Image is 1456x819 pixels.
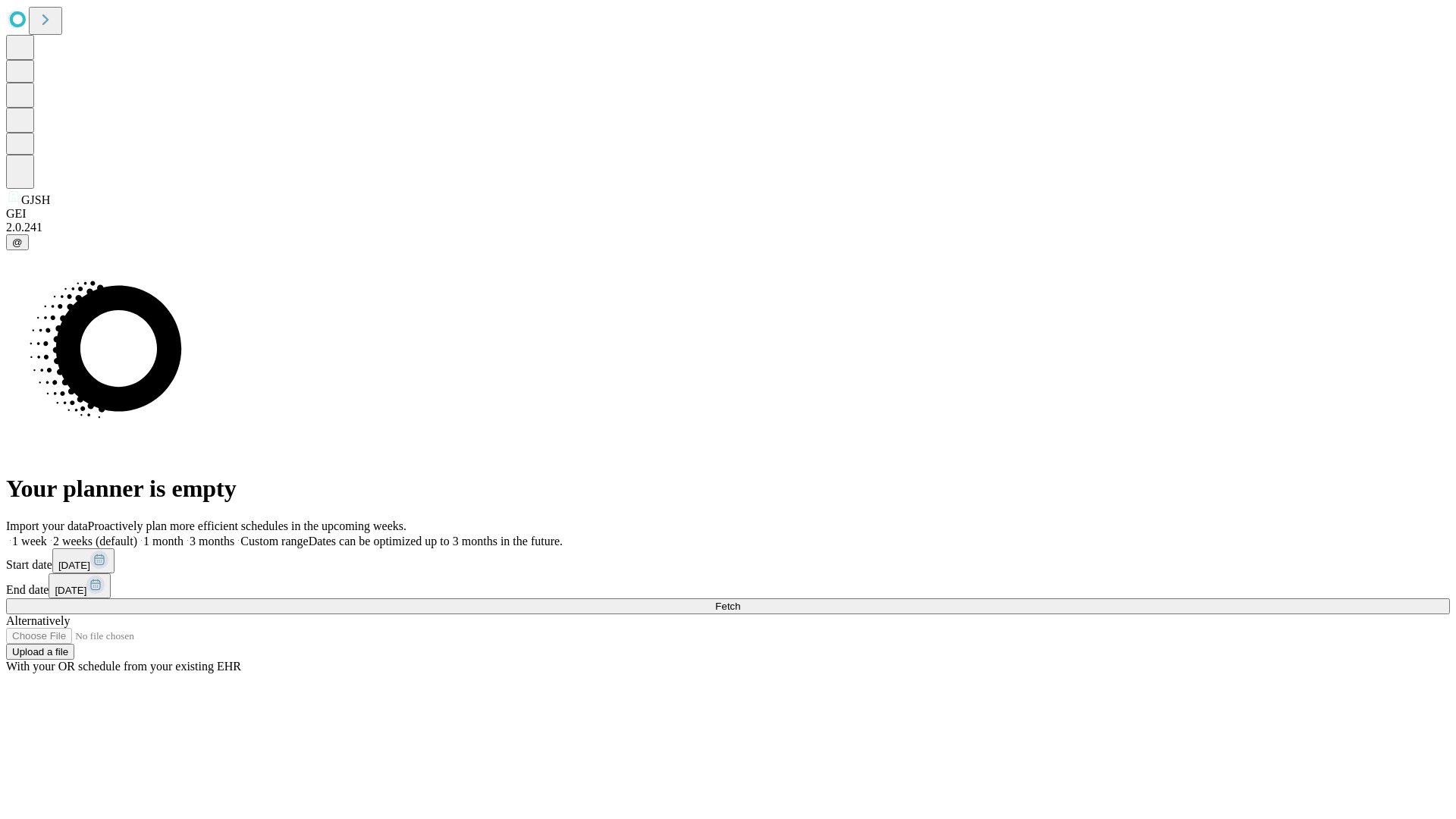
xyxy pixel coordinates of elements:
h1: Your planner is empty [6,475,1450,503]
div: GEI [6,207,1450,221]
span: Import your data [6,519,88,532]
span: With your OR schedule from your existing EHR [6,660,241,673]
span: Fetch [715,601,740,612]
span: Proactively plan more efficient schedules in the upcoming weeks. [88,519,406,532]
span: [DATE] [55,585,86,596]
span: 1 week [12,535,47,548]
span: 3 months [190,535,234,548]
button: @ [6,234,29,250]
div: End date [6,573,1450,598]
span: GJSH [21,193,50,206]
span: @ [12,237,23,248]
span: 2 weeks (default) [53,535,137,548]
button: Upload a file [6,644,74,660]
span: Alternatively [6,614,70,627]
button: [DATE] [49,573,111,598]
span: Dates can be optimized up to 3 months in the future. [309,535,563,548]
button: [DATE] [52,548,115,573]
div: 2.0.241 [6,221,1450,234]
div: Start date [6,548,1450,573]
span: [DATE] [58,560,90,571]
span: Custom range [240,535,308,548]
span: 1 month [143,535,184,548]
button: Fetch [6,598,1450,614]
